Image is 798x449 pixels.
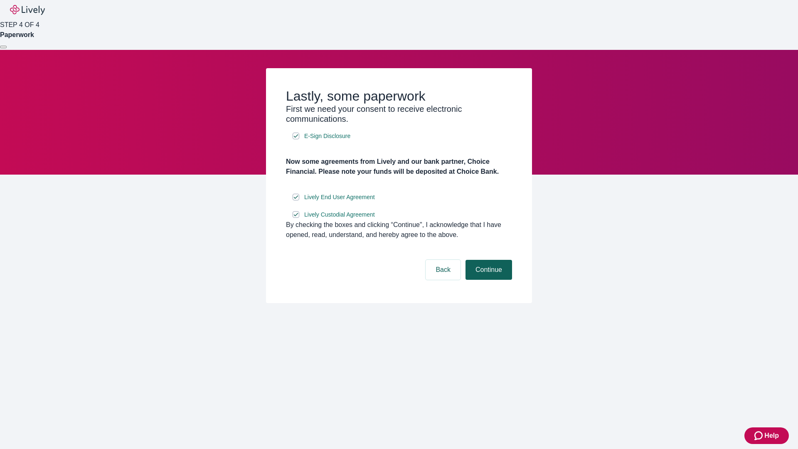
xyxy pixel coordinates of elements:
span: Help [764,431,779,441]
h4: Now some agreements from Lively and our bank partner, Choice Financial. Please note your funds wi... [286,157,512,177]
a: e-sign disclosure document [303,192,377,202]
h2: Lastly, some paperwork [286,88,512,104]
span: Lively End User Agreement [304,193,375,202]
div: By checking the boxes and clicking “Continue", I acknowledge that I have opened, read, understand... [286,220,512,240]
span: E-Sign Disclosure [304,132,350,141]
svg: Zendesk support icon [754,431,764,441]
button: Back [426,260,461,280]
span: Lively Custodial Agreement [304,210,375,219]
a: e-sign disclosure document [303,131,352,141]
button: Zendesk support iconHelp [744,427,789,444]
a: e-sign disclosure document [303,210,377,220]
img: Lively [10,5,45,15]
button: Continue [465,260,512,280]
h3: First we need your consent to receive electronic communications. [286,104,512,124]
